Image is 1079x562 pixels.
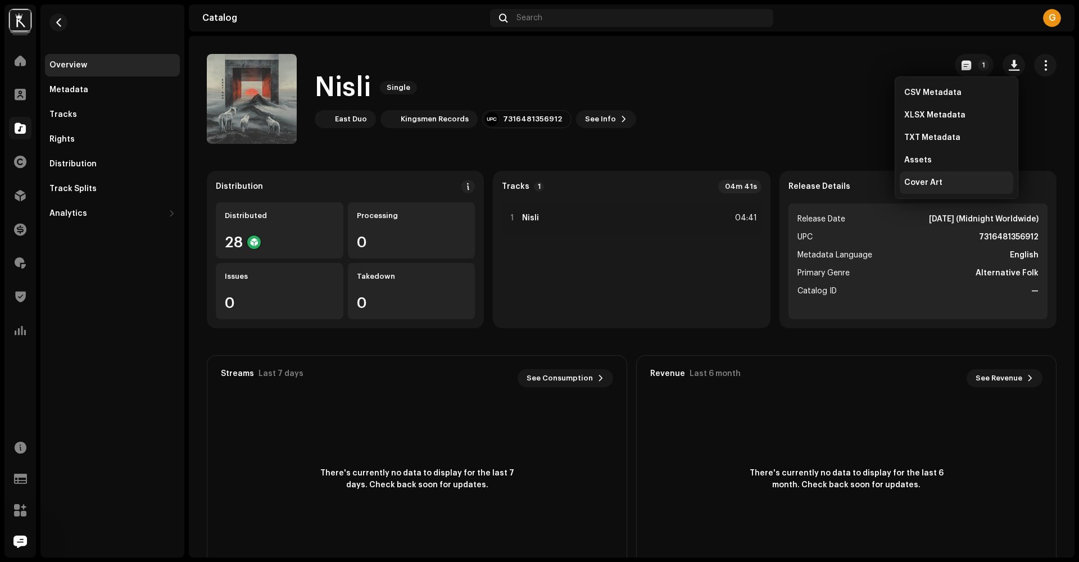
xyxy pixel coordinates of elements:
[7,528,34,555] iframe: Intercom live chat
[1043,9,1061,27] div: G
[585,108,616,130] span: See Info
[49,209,87,218] div: Analytics
[401,115,469,124] div: Kingsmen Records
[259,369,303,378] div: Last 7 days
[49,61,87,70] div: Overview
[9,9,31,31] img: e9e70cf3-c49a-424f-98c5-fab0222053be
[527,367,593,389] span: See Consumption
[49,85,88,94] div: Metadata
[979,230,1039,244] strong: 7316481356912
[45,202,180,225] re-m-nav-dropdown: Analytics
[43,379,69,387] span: Home
[225,211,334,220] div: Distributed
[904,133,960,142] span: TXT Metadata
[650,369,685,378] div: Revenue
[976,367,1022,389] span: See Revenue
[904,111,965,120] span: XLSX Metadata
[380,81,417,94] span: Single
[45,103,180,126] re-m-nav-item: Tracks
[690,369,741,378] div: Last 6 month
[45,79,180,101] re-m-nav-item: Metadata
[335,115,367,124] div: East Duo
[967,369,1042,387] button: See Revenue
[22,99,202,118] p: How can we help?
[49,184,97,193] div: Track Splits
[904,178,942,187] span: Cover Art
[718,180,761,193] div: 04m 41s
[788,182,850,191] strong: Release Details
[518,369,613,387] button: See Consumption
[221,369,254,378] div: Streams
[745,468,947,491] span: There's currently no data to display for the last 6 month. Check back soon for updates.
[49,110,77,119] div: Tracks
[216,182,263,191] div: Distribution
[315,70,371,106] h1: Nisli
[202,13,486,22] div: Catalog
[45,153,180,175] re-m-nav-item: Distribution
[955,54,994,76] button: 1
[732,211,757,225] div: 04:41
[225,272,334,281] div: Issues
[316,468,518,491] span: There's currently no data to display for the last 7 days. Check back soon for updates.
[357,272,466,281] div: Takedown
[576,110,636,128] button: See Info
[534,182,544,192] p-badge: 1
[1031,284,1039,298] strong: —
[357,211,466,220] div: Processing
[383,112,396,126] img: 95a75d4c-b0d0-42bb-8664-be424f5e1ae7
[797,212,845,226] span: Release Date
[929,212,1039,226] strong: [DATE] (Midnight Worldwide)
[904,88,962,97] span: CSV Metadata
[23,142,188,153] div: Chat with us
[23,211,188,223] div: Customer Support
[23,190,202,202] div: Create a ticket
[45,178,180,200] re-m-nav-item: Track Splits
[317,112,330,126] img: 33f931a3-01b6-4193-930a-fdcf24b93069
[522,214,539,223] strong: Nisli
[976,266,1039,280] strong: Alternative Folk
[797,230,813,244] span: UPC
[797,266,850,280] span: Primary Genre
[797,284,837,298] span: Catalog ID
[516,13,542,22] span: Search
[978,60,989,71] p-badge: 1
[502,182,529,191] strong: Tracks
[503,115,562,124] div: 7316481356912
[49,135,75,144] div: Rights
[23,153,188,165] div: We typically reply within 12 hours
[11,132,214,175] div: Chat with usWe typically reply within 12 hours
[153,18,175,40] img: Profile image for Support
[45,128,180,151] re-m-nav-item: Rights
[22,21,40,39] img: logo
[16,206,208,227] div: Customer Support
[22,80,202,99] p: Hi Gvantsa 👋
[45,54,180,76] re-m-nav-item: Overview
[1010,248,1039,262] strong: English
[904,156,932,165] span: Assets
[193,18,214,38] div: Close
[112,351,225,396] button: Messages
[797,248,872,262] span: Metadata Language
[149,379,188,387] span: Messages
[49,160,97,169] div: Distribution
